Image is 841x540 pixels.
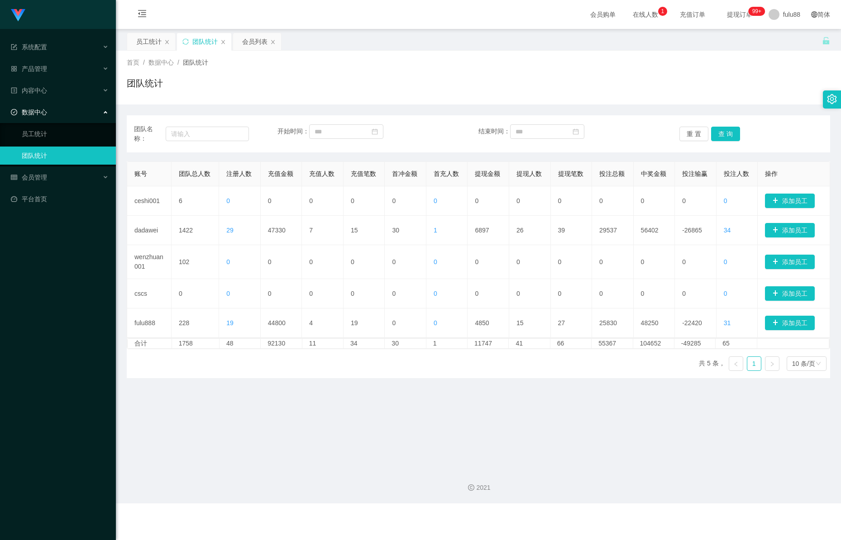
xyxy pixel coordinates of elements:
button: 图标: plus添加员工 [765,255,815,269]
td: 0 [592,279,634,308]
span: 开始时间： [277,128,309,135]
span: 注册人数 [226,170,252,177]
div: 会员列表 [242,33,268,50]
td: 6 [172,186,219,216]
td: 0 [468,245,509,279]
span: 团队统计 [183,59,208,66]
td: 39 [551,216,593,245]
i: 图标: check-circle-o [11,109,17,115]
td: 0 [551,279,593,308]
span: 充值金额 [268,170,293,177]
td: 0 [551,245,593,279]
td: 0 [385,186,426,216]
button: 图标: plus添加员工 [765,316,815,330]
td: 92130 [261,339,302,348]
td: 0 [634,245,675,279]
button: 查 询 [711,127,740,141]
i: 图标: close [164,39,170,45]
span: 充值订单 [675,11,710,18]
td: 0 [592,186,634,216]
span: 操作 [765,170,778,177]
span: 0 [226,290,230,297]
td: 0 [261,186,302,216]
span: 充值笔数 [351,170,376,177]
li: 上一页 [729,356,743,371]
span: 数据中心 [11,109,47,116]
td: 25830 [592,308,634,338]
td: 48 [220,339,261,348]
span: 投注输赢 [682,170,707,177]
td: 44800 [261,308,302,338]
td: 0 [172,279,219,308]
td: 0 [675,186,717,216]
td: wenzhuan001 [127,245,172,279]
td: 0 [634,186,675,216]
td: 0 [509,186,551,216]
div: 团队统计 [192,33,218,50]
td: 15 [344,216,385,245]
td: 0 [385,279,426,308]
span: 0 [226,197,230,204]
td: 6897 [468,216,509,245]
i: 图标: appstore-o [11,66,17,72]
td: 0 [302,279,344,308]
span: 31 [724,319,731,327]
span: 在线人数 [628,11,663,18]
td: 104652 [633,339,674,348]
span: 首页 [127,59,139,66]
td: 11747 [468,339,509,348]
td: 0 [302,186,344,216]
td: 48250 [634,308,675,338]
span: 数据中心 [148,59,174,66]
td: 0 [344,245,385,279]
i: 图标: close [270,39,276,45]
td: 4850 [468,308,509,338]
td: 30 [385,339,426,348]
span: / [143,59,145,66]
span: 首冲金额 [392,170,417,177]
span: 0 [724,258,727,265]
i: 图标: setting [827,94,837,104]
sup: 221 [749,7,765,16]
td: 29537 [592,216,634,245]
span: 充值人数 [309,170,334,177]
i: 图标: close [220,39,226,45]
td: 合计 [128,339,172,348]
span: 34 [724,227,731,234]
i: 图标: global [811,11,817,18]
td: 4 [302,308,344,338]
td: 34 [344,339,385,348]
a: 员工统计 [22,125,109,143]
td: 15 [509,308,551,338]
a: 1 [747,357,761,370]
span: 会员管理 [11,174,47,181]
td: 0 [592,245,634,279]
i: 图标: form [11,44,17,50]
span: 投注总额 [599,170,625,177]
span: 0 [724,197,727,204]
span: 0 [434,197,437,204]
span: 账号 [134,170,147,177]
td: 1 [426,339,468,348]
img: logo.9652507e.png [11,9,25,22]
i: 图标: unlock [822,37,830,45]
td: -22420 [675,308,717,338]
span: 0 [724,290,727,297]
li: 下一页 [765,356,779,371]
span: 投注人数 [724,170,749,177]
td: 26 [509,216,551,245]
span: 提现金额 [475,170,500,177]
span: 提现笔数 [558,170,583,177]
td: 0 [385,245,426,279]
td: -26865 [675,216,717,245]
td: 0 [468,186,509,216]
td: 27 [551,308,593,338]
span: 提现订单 [722,11,757,18]
td: 19 [344,308,385,338]
span: 系统配置 [11,43,47,51]
td: 0 [675,279,717,308]
a: 团队统计 [22,147,109,165]
i: 图标: calendar [573,128,579,135]
i: 图标: sync [182,38,189,45]
button: 图标: plus添加员工 [765,223,815,237]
